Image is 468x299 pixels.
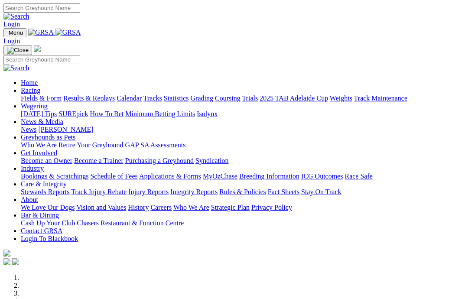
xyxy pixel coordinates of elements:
[3,45,32,55] button: Toggle navigation
[21,141,465,149] div: Greyhounds as Pets
[330,94,352,102] a: Weights
[143,94,162,102] a: Tracks
[3,37,20,45] a: Login
[301,172,343,180] a: ICG Outcomes
[76,204,126,211] a: Vision and Values
[354,94,407,102] a: Track Maintenance
[38,126,93,133] a: [PERSON_NAME]
[215,94,240,102] a: Coursing
[211,204,250,211] a: Strategic Plan
[170,188,218,195] a: Integrity Reports
[21,180,67,188] a: Care & Integrity
[197,110,218,117] a: Isolynx
[21,219,465,227] div: Bar & Dining
[90,172,137,180] a: Schedule of Fees
[74,157,123,164] a: Become a Trainer
[21,227,62,234] a: Contact GRSA
[128,204,149,211] a: History
[63,94,115,102] a: Results & Replays
[3,250,10,257] img: logo-grsa-white.png
[3,20,20,28] a: Login
[28,29,54,36] img: GRSA
[21,149,57,156] a: Get Involved
[21,126,465,133] div: News & Media
[21,235,78,242] a: Login To Blackbook
[34,45,41,52] img: logo-grsa-white.png
[12,258,19,265] img: twitter.svg
[21,219,75,227] a: Cash Up Your Club
[150,204,172,211] a: Careers
[3,258,10,265] img: facebook.svg
[21,79,38,86] a: Home
[21,204,75,211] a: We Love Our Dogs
[3,3,80,13] input: Search
[251,204,292,211] a: Privacy Policy
[21,110,465,118] div: Wagering
[21,157,72,164] a: Become an Owner
[55,29,81,36] img: GRSA
[260,94,328,102] a: 2025 TAB Adelaide Cup
[191,94,213,102] a: Grading
[125,110,195,117] a: Minimum Betting Limits
[219,188,266,195] a: Rules & Policies
[9,29,23,36] span: Menu
[58,110,88,117] a: SUREpick
[301,188,341,195] a: Stay On Track
[128,188,169,195] a: Injury Reports
[139,172,201,180] a: Applications & Forms
[173,204,209,211] a: Who We Are
[21,94,62,102] a: Fields & Form
[3,28,26,37] button: Toggle navigation
[21,110,57,117] a: [DATE] Tips
[268,188,299,195] a: Fact Sheets
[21,118,63,125] a: News & Media
[21,94,465,102] div: Racing
[203,172,237,180] a: MyOzChase
[71,188,127,195] a: Track Injury Rebate
[21,165,44,172] a: Industry
[125,141,186,149] a: GAP SA Assessments
[21,204,465,211] div: About
[21,172,88,180] a: Bookings & Scratchings
[21,188,69,195] a: Stewards Reports
[195,157,228,164] a: Syndication
[21,157,465,165] div: Get Involved
[3,55,80,64] input: Search
[21,172,465,180] div: Industry
[21,87,40,94] a: Racing
[117,94,142,102] a: Calendar
[21,188,465,196] div: Care & Integrity
[90,110,124,117] a: How To Bet
[239,172,299,180] a: Breeding Information
[77,219,184,227] a: Chasers Restaurant & Function Centre
[21,141,57,149] a: Who We Are
[164,94,189,102] a: Statistics
[3,64,29,72] img: Search
[7,47,29,54] img: Close
[21,102,48,110] a: Wagering
[58,141,123,149] a: Retire Your Greyhound
[21,196,38,203] a: About
[344,172,372,180] a: Race Safe
[21,133,75,141] a: Greyhounds as Pets
[125,157,194,164] a: Purchasing a Greyhound
[21,211,59,219] a: Bar & Dining
[3,13,29,20] img: Search
[21,126,36,133] a: News
[242,94,258,102] a: Trials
